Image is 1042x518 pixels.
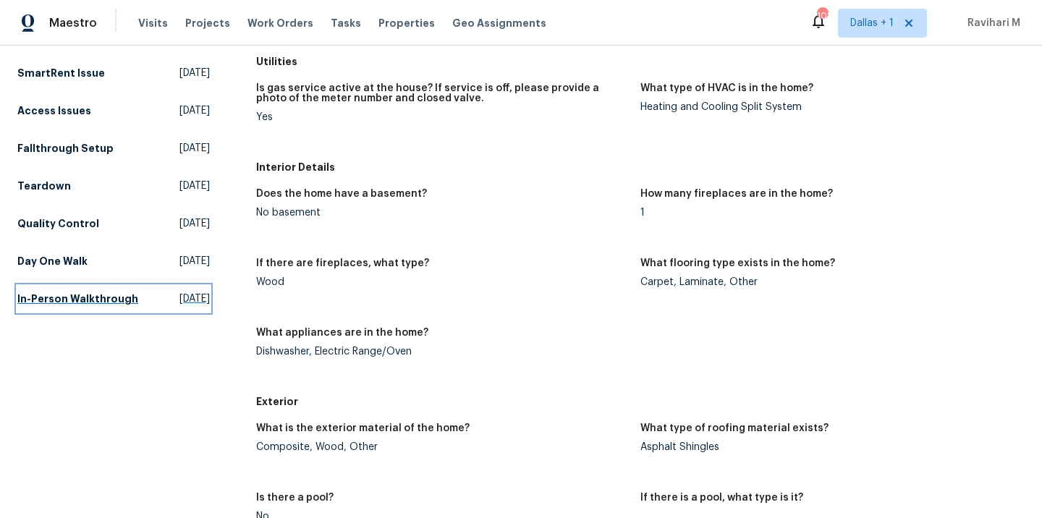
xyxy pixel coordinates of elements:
div: Carpet, Laminate, Other [640,277,1013,287]
span: Ravihari M [962,16,1020,30]
a: Access Issues[DATE] [17,98,210,124]
div: 103 [817,9,827,23]
h5: Utilities [256,54,1025,69]
a: Quality Control[DATE] [17,211,210,237]
span: Tasks [331,18,361,28]
div: No basement [256,208,629,218]
span: Maestro [49,16,97,30]
h5: Does the home have a basement? [256,189,427,199]
a: Fallthrough Setup[DATE] [17,135,210,161]
h5: What flooring type exists in the home? [640,258,835,268]
div: 1 [640,208,1013,218]
div: Yes [256,112,629,122]
h5: Fallthrough Setup [17,141,114,156]
h5: Access Issues [17,103,91,118]
span: [DATE] [179,179,210,193]
h5: Quality Control [17,216,99,231]
h5: Teardown [17,179,71,193]
h5: SmartRent Issue [17,66,105,80]
h5: If there is a pool, what type is it? [640,493,803,503]
h5: In-Person Walkthrough [17,292,138,306]
h5: Day One Walk [17,254,88,268]
span: Work Orders [247,16,313,30]
div: Wood [256,277,629,287]
a: In-Person Walkthrough[DATE] [17,286,210,312]
h5: Is gas service active at the house? If service is off, please provide a photo of the meter number... [256,83,629,103]
h5: What type of HVAC is in the home? [640,83,813,93]
div: Composite, Wood, Other [256,442,629,452]
div: Heating and Cooling Split System [640,102,1013,112]
h5: How many fireplaces are in the home? [640,189,833,199]
h5: Is there a pool? [256,493,334,503]
span: [DATE] [179,254,210,268]
a: Teardown[DATE] [17,173,210,199]
span: Geo Assignments [452,16,546,30]
h5: If there are fireplaces, what type? [256,258,429,268]
a: Day One Walk[DATE] [17,248,210,274]
div: Dishwasher, Electric Range/Oven [256,347,629,357]
span: Dallas + 1 [850,16,894,30]
h5: Exterior [256,394,1025,409]
div: Asphalt Shingles [640,442,1013,452]
span: [DATE] [179,292,210,306]
span: [DATE] [179,103,210,118]
h5: What type of roofing material exists? [640,423,829,433]
a: SmartRent Issue[DATE] [17,60,210,86]
span: [DATE] [179,66,210,80]
h5: Interior Details [256,160,1025,174]
h5: What appliances are in the home? [256,328,428,338]
span: Visits [138,16,168,30]
h5: What is the exterior material of the home? [256,423,470,433]
span: Properties [378,16,435,30]
span: Projects [185,16,230,30]
span: [DATE] [179,141,210,156]
span: [DATE] [179,216,210,231]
